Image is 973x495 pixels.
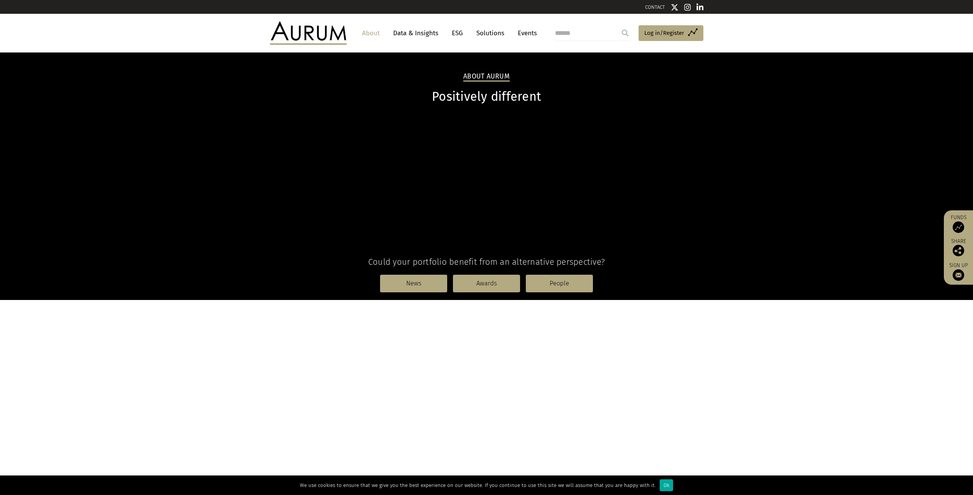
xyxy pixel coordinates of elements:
h2: About Aurum [463,72,510,82]
a: News [380,275,447,292]
a: Funds [948,214,969,233]
a: Log in/Register [639,25,703,41]
h1: Positively different [270,89,703,104]
div: Share [948,239,969,256]
img: Access Funds [953,221,964,233]
span: Log in/Register [644,28,684,38]
a: Sign up [948,262,969,281]
img: Twitter icon [671,3,678,11]
img: Share this post [953,245,964,256]
img: Linkedin icon [696,3,703,11]
a: People [526,275,593,292]
input: Submit [617,25,633,41]
a: ESG [448,26,467,40]
a: CONTACT [645,4,665,10]
a: Awards [453,275,520,292]
h4: Could your portfolio benefit from an alternative perspective? [270,257,703,267]
img: Instagram icon [684,3,691,11]
img: Sign up to our newsletter [953,269,964,281]
div: Ok [660,479,673,491]
a: Data & Insights [389,26,442,40]
a: About [358,26,384,40]
a: Events [514,26,537,40]
a: Solutions [473,26,508,40]
img: Aurum [270,21,347,44]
